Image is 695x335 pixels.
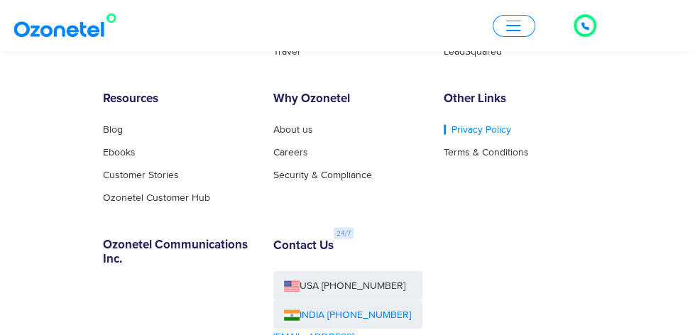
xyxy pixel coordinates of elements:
h6: Other Links [444,92,593,106]
a: About us [273,125,313,135]
a: Privacy Policy [444,125,511,135]
a: Terms & Conditions [444,148,529,158]
a: Ozonetel Customer Hub [103,193,210,203]
a: INDIA [PHONE_NUMBER] [284,307,411,322]
a: Careers [273,148,308,158]
a: Ebooks [103,148,136,158]
a: LeadSquared [444,47,502,57]
a: Blog [103,125,123,135]
h6: Why Ozonetel [273,92,422,106]
img: us-flag.png [284,281,300,292]
img: ind-flag.png [284,310,300,321]
a: Customer Stories [103,170,179,180]
h6: Contact Us [273,239,334,253]
a: Security & Compliance [273,170,372,180]
h6: Resources [103,92,252,106]
h6: Ozonetel Communications Inc. [103,238,252,268]
a: USA [PHONE_NUMBER] [273,271,422,300]
a: Travel [273,47,300,57]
